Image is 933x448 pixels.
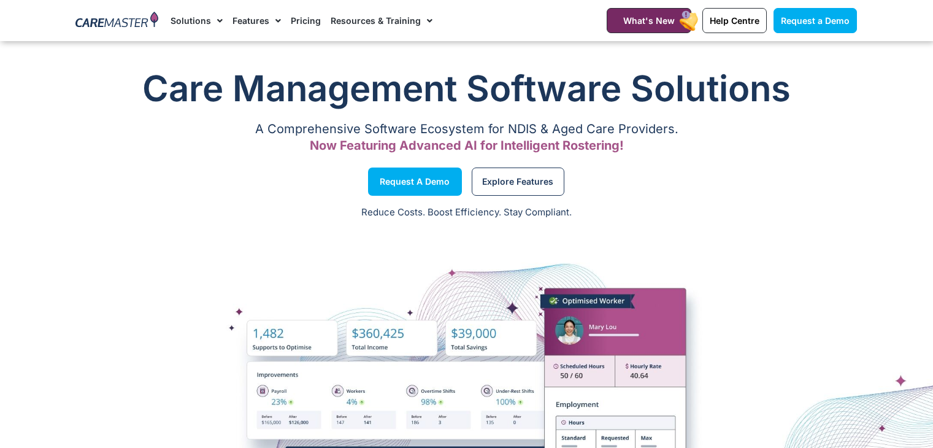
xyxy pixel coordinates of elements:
a: Help Centre [702,8,767,33]
span: What's New [623,15,675,26]
h1: Care Management Software Solutions [76,64,858,113]
span: Now Featuring Advanced AI for Intelligent Rostering! [310,138,624,153]
p: Reduce Costs. Boost Efficiency. Stay Compliant. [7,206,926,220]
img: CareMaster Logo [75,12,158,30]
a: Explore Features [472,168,564,196]
span: Explore Features [482,179,553,185]
a: Request a Demo [774,8,857,33]
a: Request a Demo [368,168,462,196]
a: What's New [607,8,691,33]
span: Request a Demo [781,15,850,26]
span: Help Centre [710,15,759,26]
span: Request a Demo [380,179,450,185]
p: A Comprehensive Software Ecosystem for NDIS & Aged Care Providers. [76,125,858,133]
